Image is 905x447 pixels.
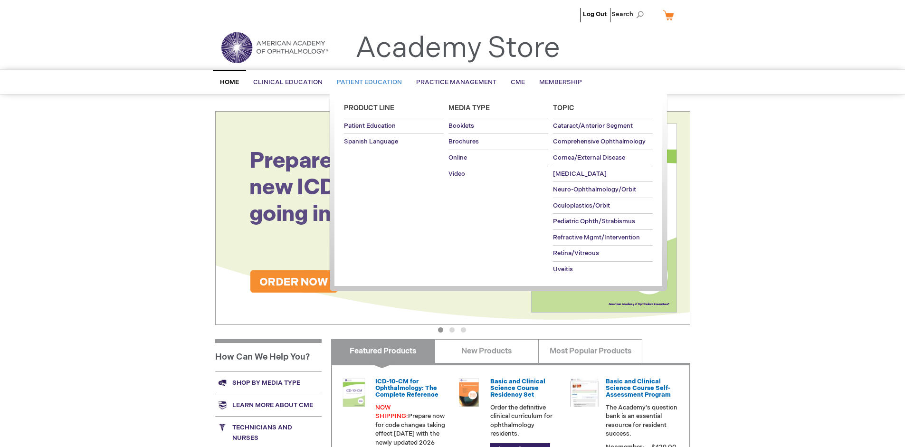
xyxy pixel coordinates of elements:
[606,378,671,399] a: Basic and Clinical Science Course Self-Assessment Program
[553,122,633,130] span: Cataract/Anterior Segment
[553,186,636,193] span: Neuro-Ophthalmology/Orbit
[448,138,479,145] span: Brochures
[583,10,607,18] a: Log Out
[375,378,438,399] a: ICD-10-CM for Ophthalmology: The Complete Reference
[215,339,322,371] h1: How Can We Help You?
[490,378,545,399] a: Basic and Clinical Science Course Residency Set
[553,170,607,178] span: [MEDICAL_DATA]
[340,378,368,407] img: 0120008u_42.png
[538,339,642,363] a: Most Popular Products
[438,327,443,333] button: 1 of 3
[553,138,646,145] span: Comprehensive Ophthalmology
[448,154,467,162] span: Online
[490,403,562,438] p: Order the definitive clinical curriculum for ophthalmology residents.
[344,104,394,112] span: Product Line
[344,122,396,130] span: Patient Education
[553,154,625,162] span: Cornea/External Disease
[455,378,483,407] img: 02850963u_47.png
[570,378,599,407] img: bcscself_20.jpg
[553,266,573,273] span: Uveitis
[215,371,322,394] a: Shop by media type
[448,170,465,178] span: Video
[461,327,466,333] button: 3 of 3
[449,327,455,333] button: 2 of 3
[337,78,402,86] span: Patient Education
[553,249,599,257] span: Retina/Vitreous
[253,78,323,86] span: Clinical Education
[553,202,610,209] span: Oculoplastics/Orbit
[220,78,239,86] span: Home
[215,394,322,416] a: Learn more about CME
[606,403,678,438] p: The Academy's question bank is an essential resource for resident success.
[553,234,640,241] span: Refractive Mgmt/Intervention
[448,122,474,130] span: Booklets
[448,104,490,112] span: Media Type
[435,339,539,363] a: New Products
[344,138,398,145] span: Spanish Language
[553,218,635,225] span: Pediatric Ophth/Strabismus
[511,78,525,86] span: CME
[611,5,648,24] span: Search
[539,78,582,86] span: Membership
[331,339,435,363] a: Featured Products
[416,78,496,86] span: Practice Management
[375,404,408,420] font: NOW SHIPPING:
[553,104,574,112] span: Topic
[355,31,560,66] a: Academy Store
